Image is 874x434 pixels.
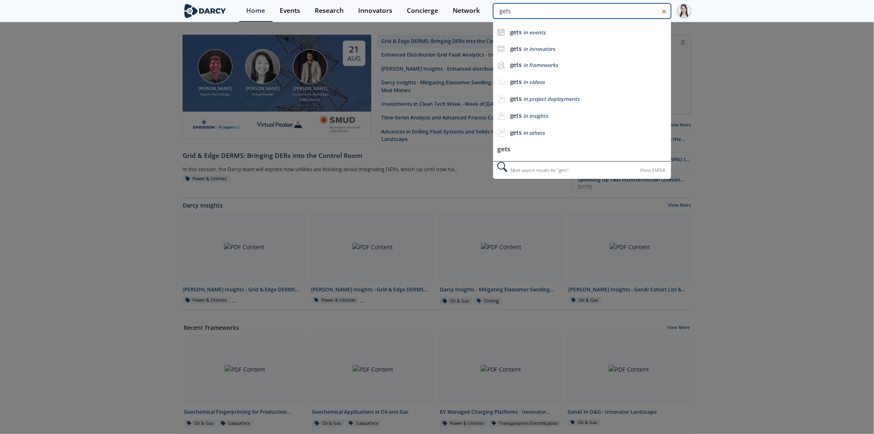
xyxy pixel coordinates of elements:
[493,142,671,157] li: gets
[524,129,545,136] span: in others
[524,79,545,86] span: in videos
[497,45,505,52] img: icon
[524,95,580,103] span: in project deployments
[640,166,665,175] div: Press ENTER
[358,7,392,14] div: Innovators
[497,29,505,36] img: icon
[524,29,546,36] span: in events
[524,45,556,52] span: in innovators
[407,7,438,14] div: Concierge
[246,7,265,14] div: Home
[280,7,300,14] div: Events
[510,95,522,103] b: gets
[453,7,480,14] div: Network
[510,45,522,52] b: gets
[183,4,228,18] img: logo-wide.svg
[677,4,691,18] img: Profile
[524,62,558,69] span: in frameworks
[510,129,522,136] b: gets
[493,161,671,179] div: More search results for " gets "
[315,7,344,14] div: Research
[524,112,549,119] span: in insights
[510,61,522,69] b: gets
[510,112,522,119] b: gets
[510,78,522,86] b: gets
[493,3,671,19] input: Advanced Search
[510,28,522,36] b: gets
